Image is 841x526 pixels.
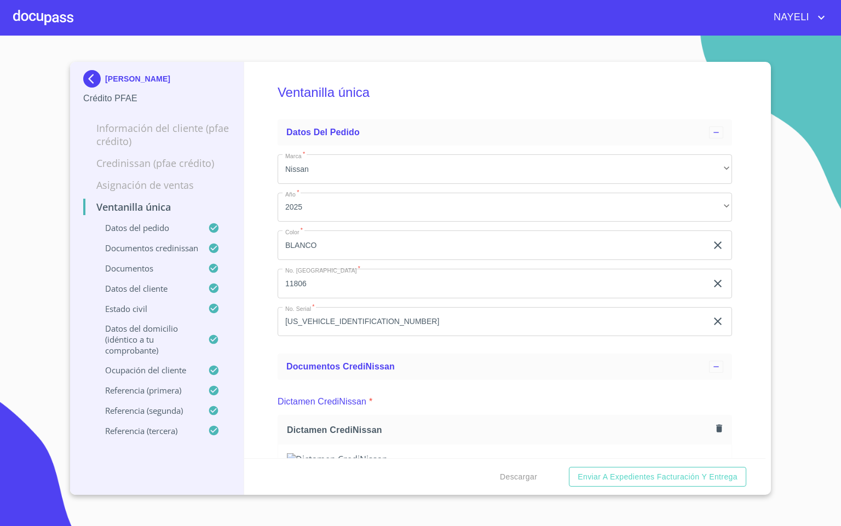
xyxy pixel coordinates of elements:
button: account of current user [765,9,828,26]
p: Documentos CrediNissan [83,242,208,253]
div: Documentos CrediNissan [278,354,732,380]
p: Estado Civil [83,303,208,314]
p: Información del cliente (PFAE crédito) [83,122,231,148]
p: Referencia (segunda) [83,405,208,416]
p: [PERSON_NAME] [105,74,170,83]
img: Dictamen CrediNissan [287,453,723,465]
span: Descargar [500,470,537,484]
span: Documentos CrediNissan [286,362,395,371]
div: 2025 [278,193,732,222]
span: Enviar a Expedientes Facturación y Entrega [578,470,738,484]
p: Asignación de Ventas [83,178,231,192]
p: Crédito PFAE [83,92,231,105]
h5: Ventanilla única [278,70,732,115]
p: Credinissan (PFAE crédito) [83,157,231,170]
p: Datos del domicilio (idéntico a tu comprobante) [83,323,208,356]
button: Descargar [496,467,542,487]
span: Dictamen CrediNissan [287,424,712,436]
div: [PERSON_NAME] [83,70,231,92]
button: clear input [711,277,724,290]
button: clear input [711,315,724,328]
p: Datos del pedido [83,222,208,233]
p: Referencia (primera) [83,385,208,396]
button: Enviar a Expedientes Facturación y Entrega [569,467,746,487]
p: Ventanilla única [83,200,231,213]
p: Dictamen CrediNissan [278,395,366,408]
p: Referencia (tercera) [83,425,208,436]
button: clear input [711,239,724,252]
div: Nissan [278,154,732,184]
div: Datos del pedido [278,119,732,146]
p: Documentos [83,263,208,274]
p: Datos del cliente [83,283,208,294]
span: NAYELI [765,9,815,26]
span: Datos del pedido [286,128,360,137]
img: Docupass spot blue [83,70,105,88]
p: Ocupación del Cliente [83,365,208,375]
